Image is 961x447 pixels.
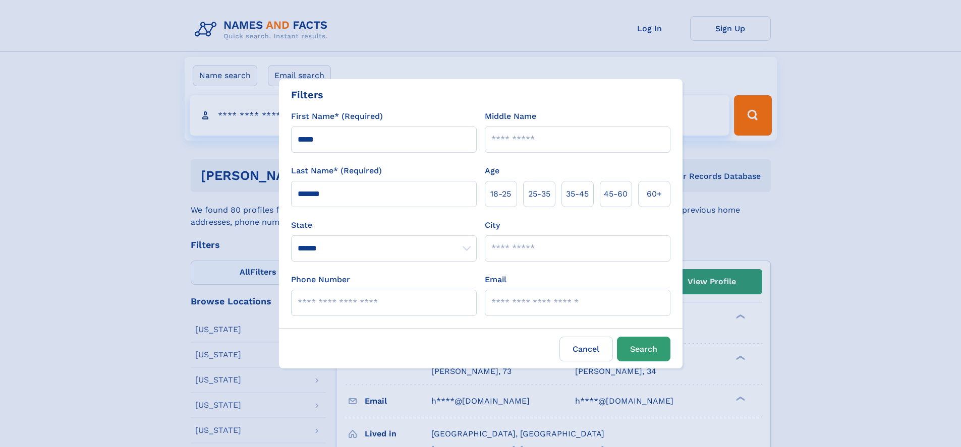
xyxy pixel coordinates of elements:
[485,110,536,122] label: Middle Name
[291,274,350,286] label: Phone Number
[566,188,589,200] span: 35‑45
[490,188,511,200] span: 18‑25
[485,165,499,177] label: Age
[617,337,670,361] button: Search
[604,188,628,200] span: 45‑60
[647,188,662,200] span: 60+
[528,188,550,200] span: 25‑35
[485,274,506,286] label: Email
[559,337,613,361] label: Cancel
[485,219,500,231] label: City
[291,219,477,231] label: State
[291,87,323,102] div: Filters
[291,165,382,177] label: Last Name* (Required)
[291,110,383,122] label: First Name* (Required)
